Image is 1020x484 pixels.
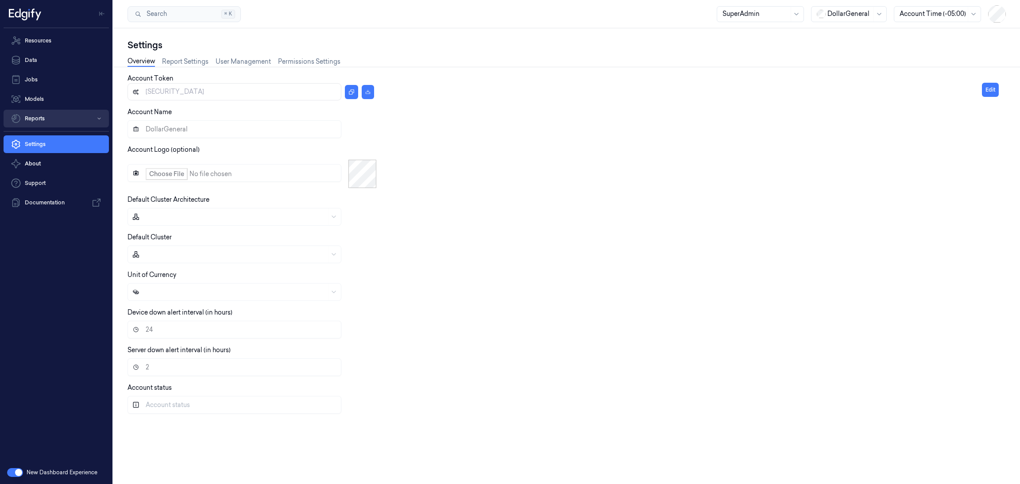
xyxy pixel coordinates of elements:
[4,174,109,192] a: Support
[982,83,999,97] button: Edit
[4,194,109,211] a: Documentation
[127,233,172,241] label: Default Cluster
[4,71,109,88] a: Jobs
[95,7,109,21] button: Toggle Navigation
[278,57,340,66] a: Permissions Settings
[127,164,341,182] input: Account Logo (optional)
[4,90,109,108] a: Models
[127,57,155,67] a: Overview
[127,384,172,392] label: Account status
[127,271,176,279] label: Unit of Currency
[4,135,109,153] a: Settings
[127,358,341,376] input: Server down alert interval (in hours)
[4,32,109,50] a: Resources
[143,9,167,19] span: Search
[127,108,172,116] label: Account Name
[127,196,209,204] label: Default Cluster Architecture
[4,51,109,69] a: Data
[127,396,341,414] input: Account status
[127,74,174,82] label: Account Token
[127,346,231,354] label: Server down alert interval (in hours)
[127,321,341,338] input: Device down alert interval (in hours)
[127,6,241,22] button: Search⌘K
[127,308,232,316] label: Device down alert interval (in hours)
[127,120,341,138] input: Account Name
[127,39,1006,51] div: Settings
[162,57,209,66] a: Report Settings
[4,155,109,173] button: About
[127,146,200,154] label: Account Logo (optional)
[4,110,109,127] button: Reports
[216,57,271,66] a: User Management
